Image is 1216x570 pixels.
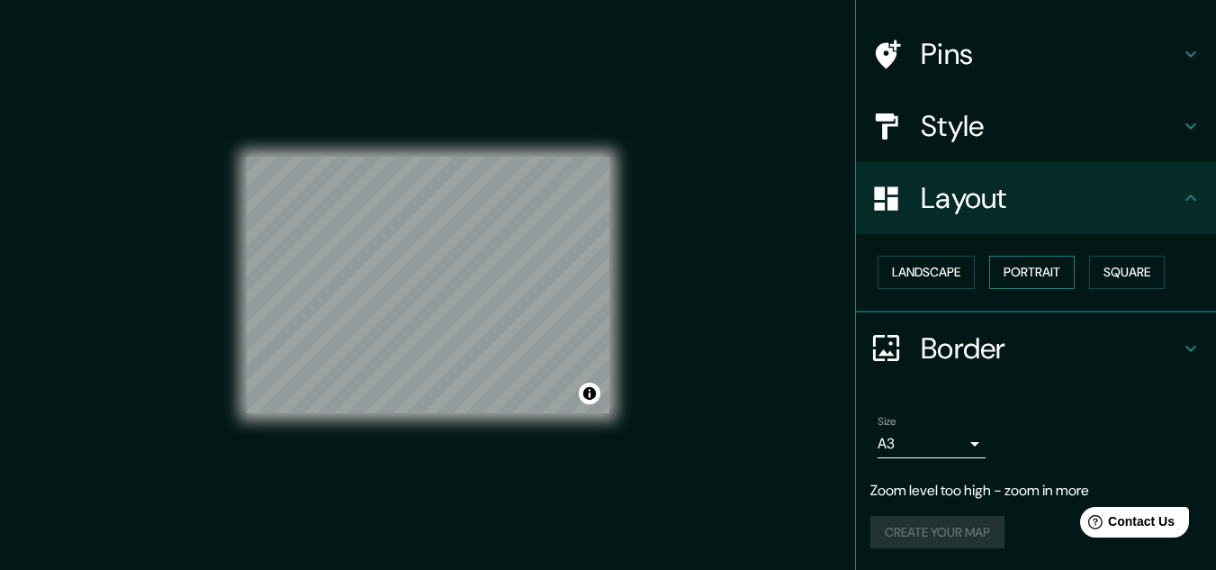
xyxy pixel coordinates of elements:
[921,180,1180,216] h4: Layout
[856,312,1216,385] div: Border
[856,162,1216,234] div: Layout
[921,330,1180,366] h4: Border
[878,430,986,458] div: A3
[1089,256,1165,289] button: Square
[878,256,975,289] button: Landscape
[579,383,600,404] button: Toggle attribution
[856,18,1216,90] div: Pins
[870,480,1202,502] p: Zoom level too high - zoom in more
[921,36,1180,72] h4: Pins
[878,413,896,429] label: Size
[921,108,1180,144] h4: Style
[247,157,609,413] canvas: Map
[989,256,1075,289] button: Portrait
[1056,500,1196,550] iframe: Help widget launcher
[856,90,1216,162] div: Style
